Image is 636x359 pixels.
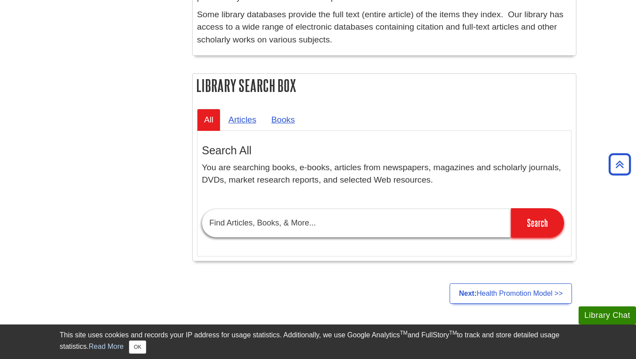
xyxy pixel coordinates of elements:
a: Articles [221,109,263,130]
a: Back to Top [606,158,634,170]
h3: Search All [202,144,567,157]
h2: Library Search Box [193,74,576,97]
a: Read More [89,343,124,350]
a: Next:Health Promotion Model >> [450,283,572,304]
sup: TM [449,330,457,336]
p: You are searching books, e-books, articles from newspapers, magazines and scholarly journals, DVD... [202,161,567,187]
div: This site uses cookies and records your IP address for usage statistics. Additionally, we use Goo... [60,330,576,354]
p: Some library databases provide the full text (entire article) of the items they index. Our librar... [197,8,572,46]
a: Books [264,109,302,130]
a: All [197,109,220,130]
strong: Next: [459,290,477,297]
button: Close [129,340,146,354]
sup: TM [400,330,407,336]
input: Find Articles, Books, & More... [202,209,511,237]
input: Search [511,208,564,237]
button: Library Chat [579,306,636,325]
